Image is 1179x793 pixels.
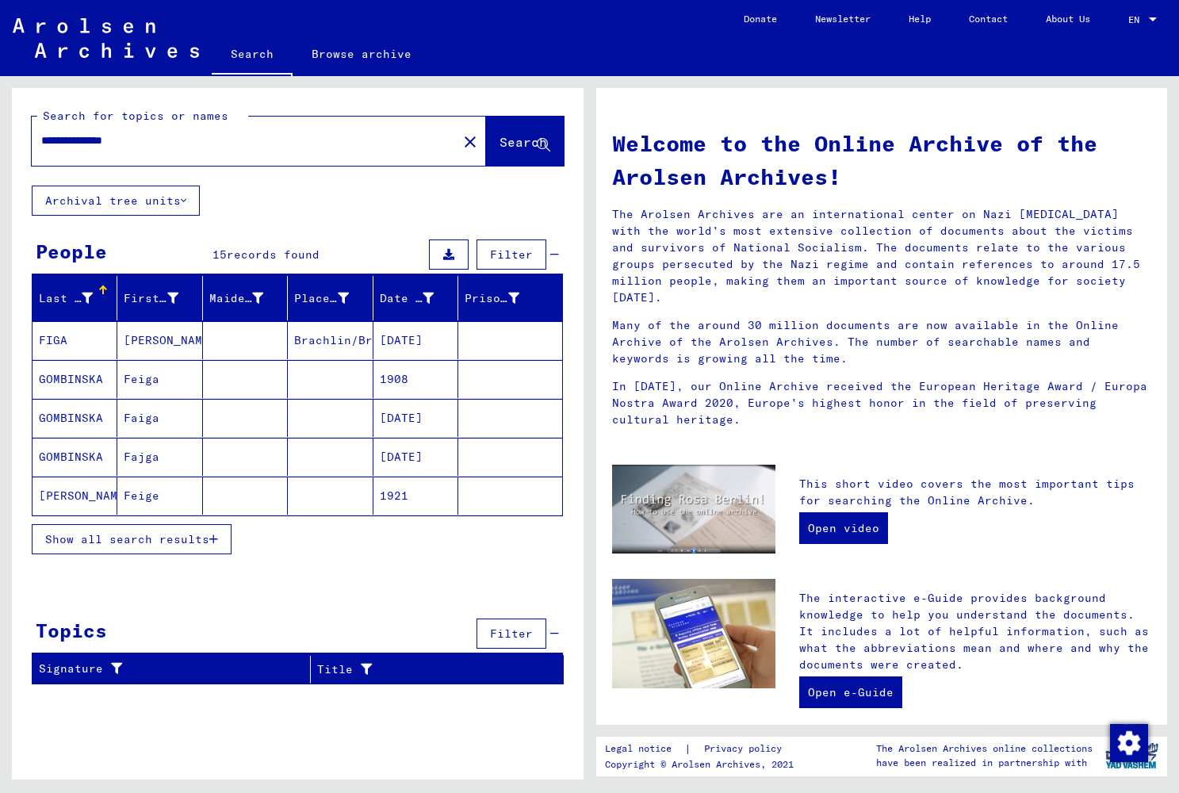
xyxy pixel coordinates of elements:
[380,290,434,307] div: Date of Birth
[43,109,228,123] mat-label: Search for topics or names
[465,285,542,311] div: Prisoner #
[33,321,117,359] mat-cell: FIGA
[124,290,178,307] div: First Name
[39,285,117,311] div: Last Name
[288,321,373,359] mat-cell: Brachlin/Brochlin
[33,360,117,398] mat-cell: GOMBINSKA
[490,626,533,641] span: Filter
[490,247,533,262] span: Filter
[605,741,684,757] a: Legal notice
[612,317,1152,367] p: Many of the around 30 million documents are now available in the Online Archive of the Arolsen Ar...
[373,276,458,320] mat-header-cell: Date of Birth
[612,127,1152,193] h1: Welcome to the Online Archive of the Arolsen Archives!
[1128,14,1146,25] span: EN
[212,35,293,76] a: Search
[117,321,202,359] mat-cell: [PERSON_NAME]
[117,399,202,437] mat-cell: Faiga
[209,285,287,311] div: Maiden Name
[876,756,1093,770] p: have been realized in partnership with
[461,132,480,151] mat-icon: close
[799,476,1151,509] p: This short video covers the most important tips for searching the Online Archive.
[124,285,201,311] div: First Name
[799,590,1151,673] p: The interactive e-Guide provides background knowledge to help you understand the documents. It in...
[458,276,561,320] mat-header-cell: Prisoner #
[454,125,486,157] button: Clear
[288,276,373,320] mat-header-cell: Place of Birth
[33,399,117,437] mat-cell: GOMBINSKA
[486,117,564,166] button: Search
[117,438,202,476] mat-cell: Fajga
[227,247,320,262] span: records found
[33,477,117,515] mat-cell: [PERSON_NAME]
[612,378,1152,428] p: In [DATE], our Online Archive received the European Heritage Award / Europa Nostra Award 2020, Eu...
[45,532,209,546] span: Show all search results
[465,290,519,307] div: Prisoner #
[605,741,801,757] div: |
[117,360,202,398] mat-cell: Feiga
[294,285,372,311] div: Place of Birth
[380,285,457,311] div: Date of Birth
[212,247,227,262] span: 15
[799,676,902,708] a: Open e-Guide
[373,477,458,515] mat-cell: 1921
[612,206,1152,306] p: The Arolsen Archives are an international center on Nazi [MEDICAL_DATA] with the world’s most ext...
[33,438,117,476] mat-cell: GOMBINSKA
[36,616,107,645] div: Topics
[36,237,107,266] div: People
[32,524,232,554] button: Show all search results
[117,276,202,320] mat-header-cell: First Name
[1102,736,1162,776] img: yv_logo.png
[477,619,546,649] button: Filter
[33,276,117,320] mat-header-cell: Last Name
[373,321,458,359] mat-cell: [DATE]
[373,438,458,476] mat-cell: [DATE]
[477,239,546,270] button: Filter
[605,757,801,772] p: Copyright © Arolsen Archives, 2021
[317,657,544,682] div: Title
[876,741,1093,756] p: The Arolsen Archives online collections
[612,465,776,554] img: video.jpg
[32,186,200,216] button: Archival tree units
[1110,724,1148,762] img: Zustimmung ändern
[39,290,93,307] div: Last Name
[500,134,547,150] span: Search
[13,18,199,58] img: Arolsen_neg.svg
[209,290,263,307] div: Maiden Name
[373,399,458,437] mat-cell: [DATE]
[691,741,801,757] a: Privacy policy
[39,657,310,682] div: Signature
[612,579,776,688] img: eguide.jpg
[203,276,288,320] mat-header-cell: Maiden Name
[373,360,458,398] mat-cell: 1908
[294,290,348,307] div: Place of Birth
[317,661,524,678] div: Title
[39,661,290,677] div: Signature
[799,512,888,544] a: Open video
[293,35,431,73] a: Browse archive
[117,477,202,515] mat-cell: Feige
